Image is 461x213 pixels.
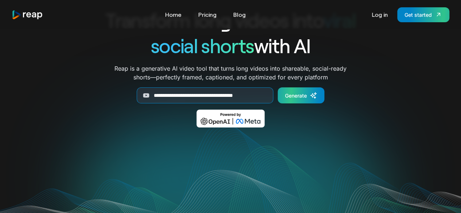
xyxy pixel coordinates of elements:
[278,87,324,103] a: Generate
[114,64,347,82] p: Reap is a generative AI video tool that turns long videos into shareable, social-ready shorts—per...
[161,9,185,20] a: Home
[397,7,449,22] a: Get started
[12,10,43,20] img: reap logo
[79,87,382,103] form: Generate Form
[79,33,382,58] h1: with AI
[196,110,265,127] img: Powered by OpenAI & Meta
[230,9,249,20] a: Blog
[12,10,43,20] a: home
[151,33,254,57] span: social shorts
[285,92,307,99] div: Generate
[195,9,220,20] a: Pricing
[405,11,432,19] div: Get started
[368,9,391,20] a: Log in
